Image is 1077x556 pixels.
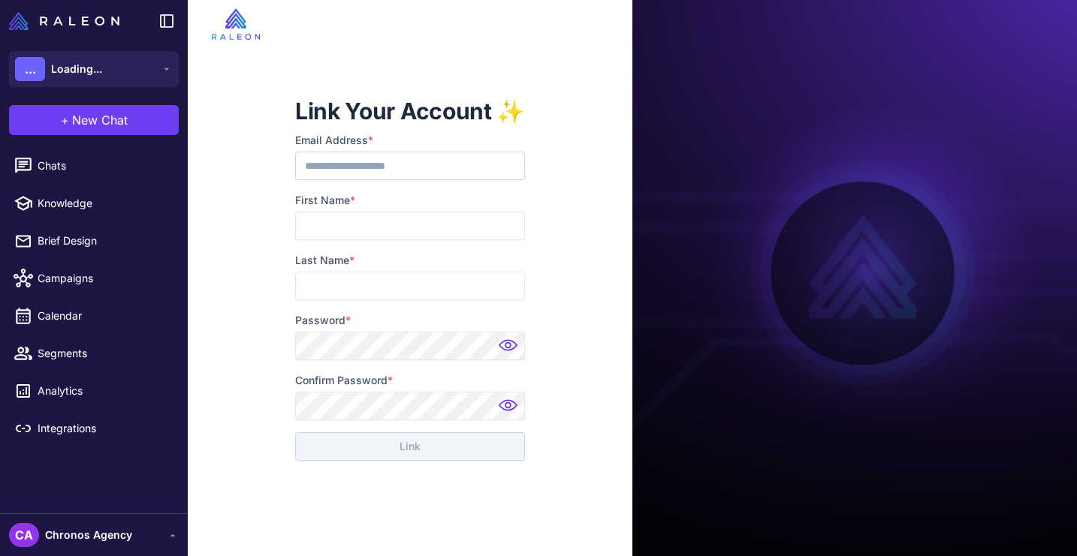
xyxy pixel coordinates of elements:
label: First Name [295,192,525,209]
a: Brief Design [6,225,182,257]
button: +New Chat [9,105,179,135]
a: Analytics [6,375,182,407]
img: Raleon Logo [9,12,119,30]
img: raleon-logo-whitebg.9aac0268.jpg [212,8,260,40]
span: + [61,111,69,129]
span: Segments [38,345,170,362]
label: Last Name [295,252,525,269]
a: Raleon Logo [9,12,125,30]
div: ... [15,57,45,81]
span: New Chat [72,111,128,129]
span: Loading... [51,61,102,77]
label: Password [295,312,525,329]
a: Calendar [6,300,182,332]
button: ...Loading... [9,51,179,87]
span: Chats [38,158,170,174]
button: Link [295,432,525,461]
a: Chats [6,150,182,182]
img: Password hidden [495,395,525,425]
a: Integrations [6,413,182,444]
span: Integrations [38,420,170,437]
span: Brief Design [38,233,170,249]
span: Analytics [38,383,170,399]
h1: Link Your Account ✨ [295,96,525,126]
span: Knowledge [38,195,170,212]
a: Segments [6,338,182,369]
div: CA [9,523,39,547]
label: Confirm Password [295,372,525,389]
a: Campaigns [6,263,182,294]
span: Calendar [38,308,170,324]
label: Email Address [295,132,525,149]
span: Chronos Agency [45,527,132,543]
img: Password hidden [495,335,525,365]
span: Campaigns [38,270,170,287]
a: Knowledge [6,188,182,219]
